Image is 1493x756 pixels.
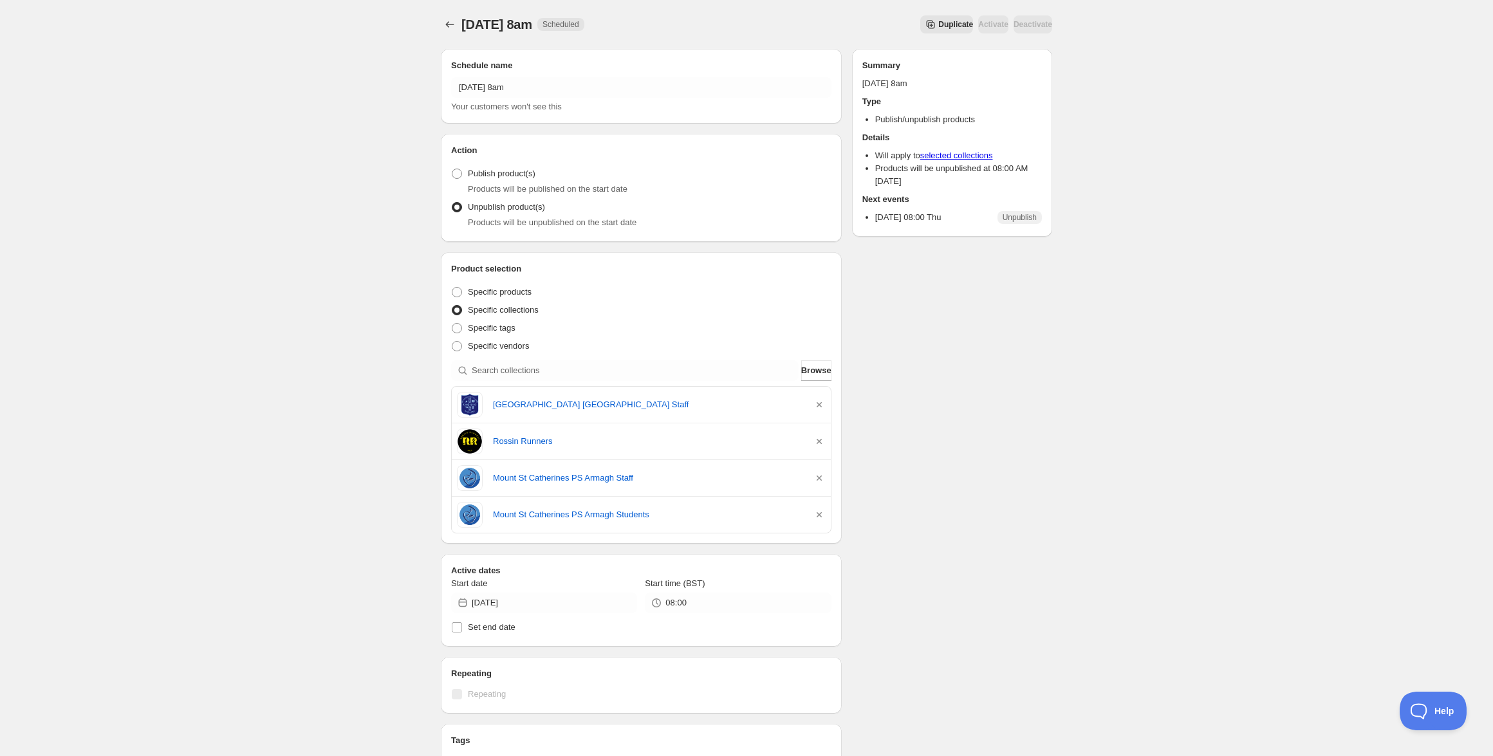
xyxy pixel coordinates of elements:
[875,149,1042,162] li: Will apply to
[920,151,993,160] a: selected collections
[451,578,487,588] span: Start date
[938,19,973,30] span: Duplicate
[461,17,532,32] span: [DATE] 8am
[493,398,802,411] a: [GEOGRAPHIC_DATA] [GEOGRAPHIC_DATA] Staff
[451,102,562,111] span: Your customers won't see this
[542,19,579,30] span: Scheduled
[451,263,831,275] h2: Product selection
[468,341,529,351] span: Specific vendors
[451,564,831,577] h2: Active dates
[451,667,831,680] h2: Repeating
[862,131,1042,144] h2: Details
[468,305,539,315] span: Specific collections
[862,95,1042,108] h2: Type
[493,508,802,521] a: Mount St Catherines PS Armagh Students
[1400,692,1467,730] iframe: Toggle Customer Support
[451,59,831,72] h2: Schedule name
[493,435,802,448] a: Rossin Runners
[468,169,535,178] span: Publish product(s)
[451,734,831,747] h2: Tags
[862,193,1042,206] h2: Next events
[468,689,506,699] span: Repeating
[1003,212,1037,223] span: Unpublish
[645,578,705,588] span: Start time (BST)
[468,287,532,297] span: Specific products
[468,202,545,212] span: Unpublish product(s)
[451,144,831,157] h2: Action
[472,360,799,381] input: Search collections
[801,360,831,381] button: Browse
[468,184,627,194] span: Products will be published on the start date
[468,622,515,632] span: Set end date
[441,15,459,33] button: Schedules
[875,113,1042,126] li: Publish/unpublish products
[468,323,515,333] span: Specific tags
[801,364,831,377] span: Browse
[493,472,802,484] a: Mount St Catherines PS Armagh Staff
[468,217,636,227] span: Products will be unpublished on the start date
[862,59,1042,72] h2: Summary
[920,15,973,33] button: Secondary action label
[875,162,1042,188] li: Products will be unpublished at 08:00 AM [DATE]
[862,77,1042,90] p: [DATE] 8am
[875,211,941,224] p: [DATE] 08:00 Thu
